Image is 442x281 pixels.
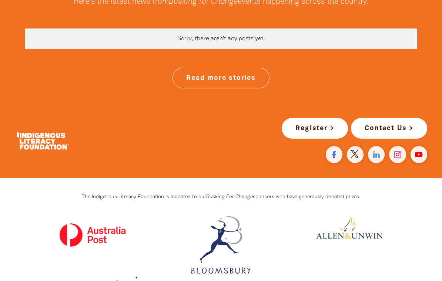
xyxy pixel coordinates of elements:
[411,146,427,163] a: Find us on YouTube
[347,146,364,163] a: Find us on Twitter
[25,28,417,49] div: Sorry, there aren't any posts yet.
[351,118,427,139] a: Contact Us >
[206,194,253,199] em: Busking For Change
[326,146,342,163] a: Visit our facebook page
[282,118,348,139] a: Register >
[368,146,385,163] a: Find us on Linkedin
[40,193,402,202] p: The Indigenous Literacy Foundation is indebted to our sponsors who have generously donated prizes.
[389,146,406,163] a: Find us on Instagram
[173,68,269,88] a: Read more stories
[25,28,417,49] div: Paginated content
